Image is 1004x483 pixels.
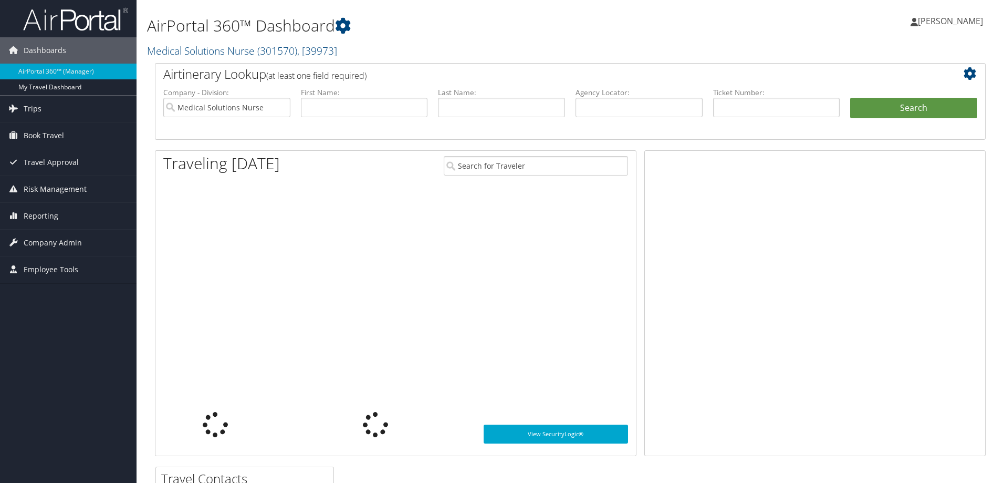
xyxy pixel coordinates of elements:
[444,156,628,176] input: Search for Traveler
[266,70,367,81] span: (at least one field required)
[163,87,290,98] label: Company - Division:
[24,203,58,229] span: Reporting
[24,149,79,176] span: Travel Approval
[24,37,66,64] span: Dashboards
[24,230,82,256] span: Company Admin
[24,176,87,202] span: Risk Management
[257,44,297,58] span: ( 301570 )
[24,122,64,149] span: Book Travel
[576,87,703,98] label: Agency Locator:
[713,87,840,98] label: Ticket Number:
[850,98,977,119] button: Search
[484,425,628,444] a: View SecurityLogic®
[147,44,337,58] a: Medical Solutions Nurse
[163,152,280,174] h1: Traveling [DATE]
[163,65,908,83] h2: Airtinerary Lookup
[438,87,565,98] label: Last Name:
[23,7,128,32] img: airportal-logo.png
[301,87,428,98] label: First Name:
[147,15,712,37] h1: AirPortal 360™ Dashboard
[297,44,337,58] span: , [ 39973 ]
[24,256,78,283] span: Employee Tools
[24,96,41,122] span: Trips
[918,15,983,27] span: [PERSON_NAME]
[911,5,993,37] a: [PERSON_NAME]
